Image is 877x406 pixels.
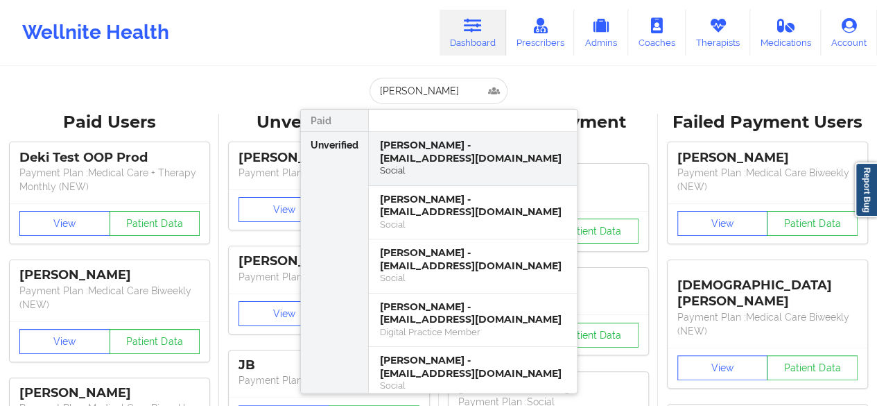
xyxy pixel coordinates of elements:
[10,112,209,133] div: Paid Users
[750,10,822,56] a: Medications
[19,150,200,166] div: Deki Test OOP Prod
[677,211,768,236] button: View
[628,10,686,56] a: Coaches
[380,139,566,164] div: [PERSON_NAME] - [EMAIL_ADDRESS][DOMAIN_NAME]
[238,150,419,166] div: [PERSON_NAME]
[380,246,566,272] div: [PERSON_NAME] - [EMAIL_ADDRESS][DOMAIN_NAME]
[238,357,419,373] div: JB
[548,323,639,348] button: Patient Data
[668,112,867,133] div: Failed Payment Users
[380,380,566,391] div: Social
[301,132,368,401] div: Unverified
[855,162,877,217] a: Report Bug
[238,166,419,180] p: Payment Plan : Unmatched Plan
[380,164,566,176] div: Social
[238,301,329,326] button: View
[19,284,200,312] p: Payment Plan : Medical Care Biweekly (NEW)
[574,10,628,56] a: Admins
[677,310,858,338] p: Payment Plan : Medical Care Biweekly (NEW)
[767,211,858,236] button: Patient Data
[767,355,858,380] button: Patient Data
[19,267,200,283] div: [PERSON_NAME]
[380,219,566,230] div: Social
[19,166,200,194] p: Payment Plan : Medical Care + Therapy Monthly (NEW)
[238,253,419,269] div: [PERSON_NAME]
[229,112,428,133] div: Unverified Users
[677,267,858,310] div: [DEMOGRAPHIC_DATA][PERSON_NAME]
[548,219,639,244] button: Patient Data
[380,272,566,284] div: Social
[380,354,566,380] div: [PERSON_NAME] - [EMAIL_ADDRESS][DOMAIN_NAME]
[110,211,200,236] button: Patient Data
[380,193,566,219] div: [PERSON_NAME] - [EMAIL_ADDRESS][DOMAIN_NAME]
[19,385,200,401] div: [PERSON_NAME]
[380,326,566,338] div: Digital Practice Member
[677,166,858,194] p: Payment Plan : Medical Care Biweekly (NEW)
[686,10,750,56] a: Therapists
[440,10,506,56] a: Dashboard
[677,355,768,380] button: View
[506,10,575,56] a: Prescribers
[380,301,566,326] div: [PERSON_NAME] - [EMAIL_ADDRESS][DOMAIN_NAME]
[677,150,858,166] div: [PERSON_NAME]
[821,10,877,56] a: Account
[19,329,110,354] button: View
[19,211,110,236] button: View
[238,373,419,387] p: Payment Plan : Unmatched Plan
[301,110,368,132] div: Paid
[238,197,329,222] button: View
[238,270,419,284] p: Payment Plan : Unmatched Plan
[110,329,200,354] button: Patient Data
